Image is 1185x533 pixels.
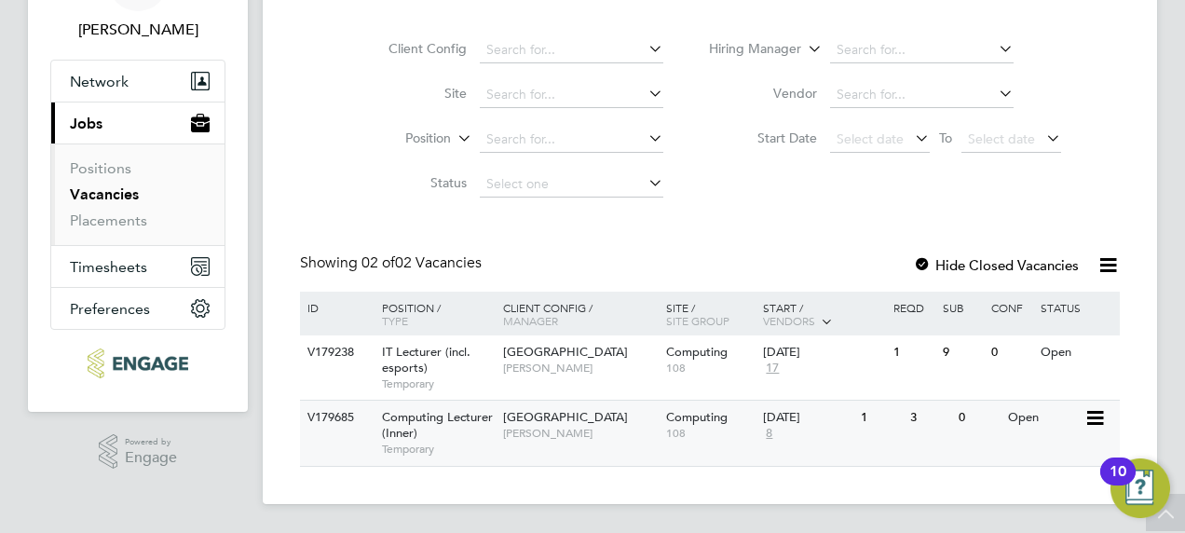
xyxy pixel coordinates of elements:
span: IT Lecturer (incl. esports) [382,344,470,376]
span: [PERSON_NAME] [503,361,657,376]
a: Positions [70,159,131,177]
button: Open Resource Center, 10 new notifications [1110,458,1170,518]
div: Reqd [889,292,937,323]
label: Start Date [710,130,817,146]
input: Select one [480,171,663,198]
label: Position [344,130,451,148]
label: Client Config [360,40,467,57]
div: Sub [938,292,987,323]
span: Temporary [382,442,494,457]
div: Site / [661,292,759,336]
label: Status [360,174,467,191]
div: ID [303,292,368,323]
span: Computing [666,344,728,360]
div: Jobs [51,143,225,245]
a: Go to home page [50,348,225,378]
span: Timesheets [70,258,147,276]
div: V179685 [303,401,368,435]
span: Jobs [70,115,102,132]
input: Search for... [830,82,1014,108]
div: Status [1036,292,1117,323]
span: Fraz Arshad [50,19,225,41]
div: Showing [300,253,485,273]
input: Search for... [480,127,663,153]
label: Hide Closed Vacancies [913,256,1079,274]
div: Client Config / [498,292,661,336]
span: Select date [837,130,904,147]
div: 0 [954,401,1002,435]
div: Open [1003,401,1084,435]
div: 0 [987,335,1035,370]
button: Timesheets [51,246,225,287]
span: Computing [666,409,728,425]
span: [GEOGRAPHIC_DATA] [503,409,628,425]
span: Powered by [125,434,177,450]
input: Search for... [480,82,663,108]
a: Vacancies [70,185,139,203]
div: Position / [368,292,498,336]
img: ncclondon-logo-retina.png [88,348,187,378]
span: Temporary [382,376,494,391]
span: [GEOGRAPHIC_DATA] [503,344,628,360]
span: Site Group [666,313,729,328]
span: 17 [763,361,782,376]
div: V179238 [303,335,368,370]
div: 1 [856,401,905,435]
a: Powered byEngage [99,434,178,470]
span: Computing Lecturer (Inner) [382,409,493,441]
div: Conf [987,292,1035,323]
label: Site [360,85,467,102]
button: Jobs [51,102,225,143]
div: 9 [938,335,987,370]
div: 10 [1110,471,1126,496]
label: Vendor [710,85,817,102]
span: 108 [666,361,755,376]
span: To [933,126,958,150]
span: Network [70,73,129,90]
div: 3 [906,401,954,435]
div: Open [1036,335,1117,370]
span: 02 of [361,253,395,272]
span: Type [382,313,408,328]
span: Select date [968,130,1035,147]
label: Hiring Manager [694,40,801,59]
input: Search for... [480,37,663,63]
span: Manager [503,313,558,328]
span: Vendors [763,313,815,328]
span: Preferences [70,300,150,318]
span: Engage [125,450,177,466]
a: Placements [70,212,147,229]
button: Preferences [51,288,225,329]
input: Search for... [830,37,1014,63]
div: [DATE] [763,410,851,426]
span: 02 Vacancies [361,253,482,272]
div: Start / [758,292,889,338]
span: [PERSON_NAME] [503,426,657,441]
button: Network [51,61,225,102]
div: 1 [889,335,937,370]
span: 8 [763,426,775,442]
div: [DATE] [763,345,884,361]
span: 108 [666,426,755,441]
